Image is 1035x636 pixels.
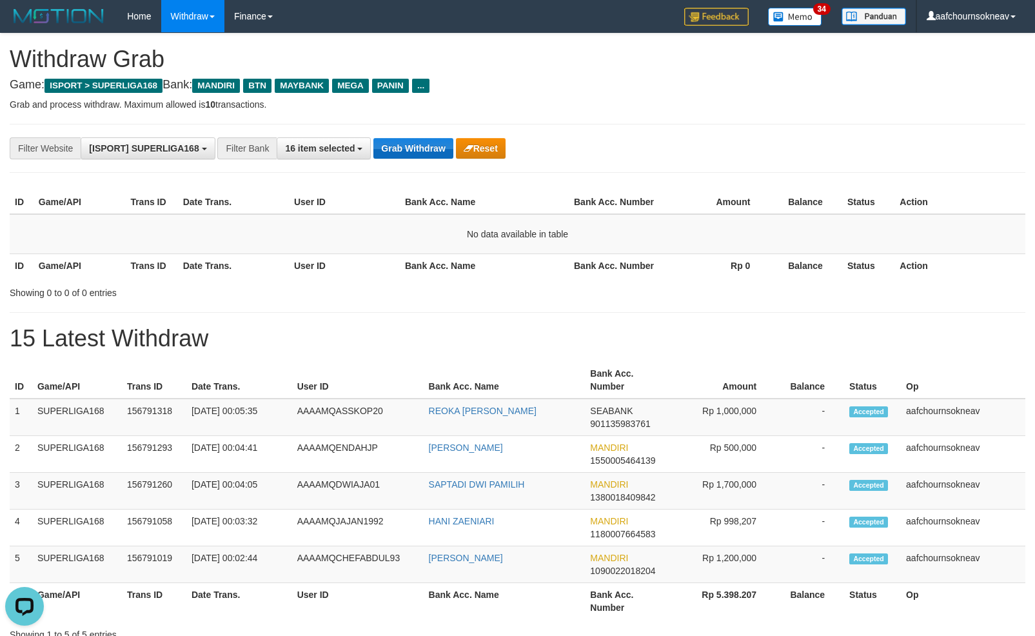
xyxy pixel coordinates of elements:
th: Game/API [34,253,126,277]
td: - [776,473,844,510]
th: ID [10,362,32,399]
th: Date Trans. [178,190,289,214]
span: Copy 1090022018204 to clipboard [590,566,655,576]
td: 156791058 [122,510,186,546]
th: Date Trans. [186,362,292,399]
th: Game/API [32,583,122,620]
th: Rp 0 [660,253,769,277]
td: aafchournsokneav [901,546,1025,583]
td: SUPERLIGA168 [32,473,122,510]
td: SUPERLIGA168 [32,546,122,583]
td: - [776,510,844,546]
img: Button%20Memo.svg [768,8,822,26]
th: Rp 5.398.207 [673,583,776,620]
th: Action [894,190,1025,214]
td: 156791293 [122,436,186,473]
td: SUPERLIGA168 [32,436,122,473]
th: Bank Acc. Name [400,253,569,277]
button: [ISPORT] SUPERLIGA168 [81,137,215,159]
th: Status [844,362,901,399]
span: [ISPORT] SUPERLIGA168 [89,143,199,154]
th: Balance [776,362,844,399]
span: Accepted [849,406,888,417]
span: MANDIRI [590,479,628,490]
th: User ID [292,362,424,399]
th: Bank Acc. Number [585,583,673,620]
th: Bank Acc. Number [569,190,660,214]
td: 156791260 [122,473,186,510]
th: User ID [289,190,400,214]
span: Accepted [849,553,888,564]
span: MANDIRI [590,442,628,453]
th: Bank Acc. Name [424,583,586,620]
th: ID [10,190,34,214]
td: Rp 500,000 [673,436,776,473]
td: [DATE] 00:04:41 [186,436,292,473]
td: Rp 1,000,000 [673,399,776,436]
th: User ID [289,253,400,277]
div: Showing 0 to 0 of 0 entries [10,281,422,299]
td: [DATE] 00:02:44 [186,546,292,583]
th: Trans ID [122,583,186,620]
td: - [776,399,844,436]
p: Grab and process withdraw. Maximum allowed is transactions. [10,98,1025,111]
th: Bank Acc. Name [400,190,569,214]
td: No data available in table [10,214,1025,254]
th: Date Trans. [186,583,292,620]
th: Trans ID [125,253,177,277]
a: [PERSON_NAME] [429,553,503,563]
span: Accepted [849,517,888,528]
td: SUPERLIGA168 [32,510,122,546]
a: REOKA [PERSON_NAME] [429,406,537,416]
th: Balance [769,190,842,214]
span: 34 [813,3,831,15]
th: Balance [769,253,842,277]
img: MOTION_logo.png [10,6,108,26]
td: Rp 998,207 [673,510,776,546]
h1: Withdraw Grab [10,46,1025,72]
span: Accepted [849,443,888,454]
span: Copy 1180007664583 to clipboard [590,529,655,539]
th: Balance [776,583,844,620]
th: Trans ID [122,362,186,399]
th: Game/API [34,190,126,214]
td: 4 [10,510,32,546]
a: SAPTADI DWI PAMILIH [429,479,525,490]
td: Rp 1,200,000 [673,546,776,583]
span: ... [412,79,429,93]
h1: 15 Latest Withdraw [10,326,1025,352]
th: Trans ID [125,190,177,214]
span: PANIN [372,79,409,93]
td: [DATE] 00:03:32 [186,510,292,546]
span: MANDIRI [590,516,628,526]
span: Accepted [849,480,888,491]
span: 16 item selected [285,143,355,154]
td: [DATE] 00:05:35 [186,399,292,436]
td: - [776,436,844,473]
div: Filter Bank [217,137,277,159]
button: Open LiveChat chat widget [5,5,44,44]
td: [DATE] 00:04:05 [186,473,292,510]
td: AAAAMQASSKOP20 [292,399,424,436]
img: panduan.png [842,8,906,25]
th: Action [894,253,1025,277]
th: Op [901,583,1025,620]
th: ID [10,253,34,277]
th: Game/API [32,362,122,399]
span: MEGA [332,79,369,93]
td: - [776,546,844,583]
td: 5 [10,546,32,583]
span: MAYBANK [275,79,329,93]
td: 156791019 [122,546,186,583]
td: AAAAMQJAJAN1992 [292,510,424,546]
td: aafchournsokneav [901,436,1025,473]
span: Copy 1380018409842 to clipboard [590,492,655,502]
td: AAAAMQENDAHJP [292,436,424,473]
th: Bank Acc. Name [424,362,586,399]
a: HANI ZAENIARI [429,516,495,526]
button: Grab Withdraw [373,138,453,159]
td: 1 [10,399,32,436]
th: Bank Acc. Number [585,362,673,399]
th: Status [842,190,894,214]
img: Feedback.jpg [684,8,749,26]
